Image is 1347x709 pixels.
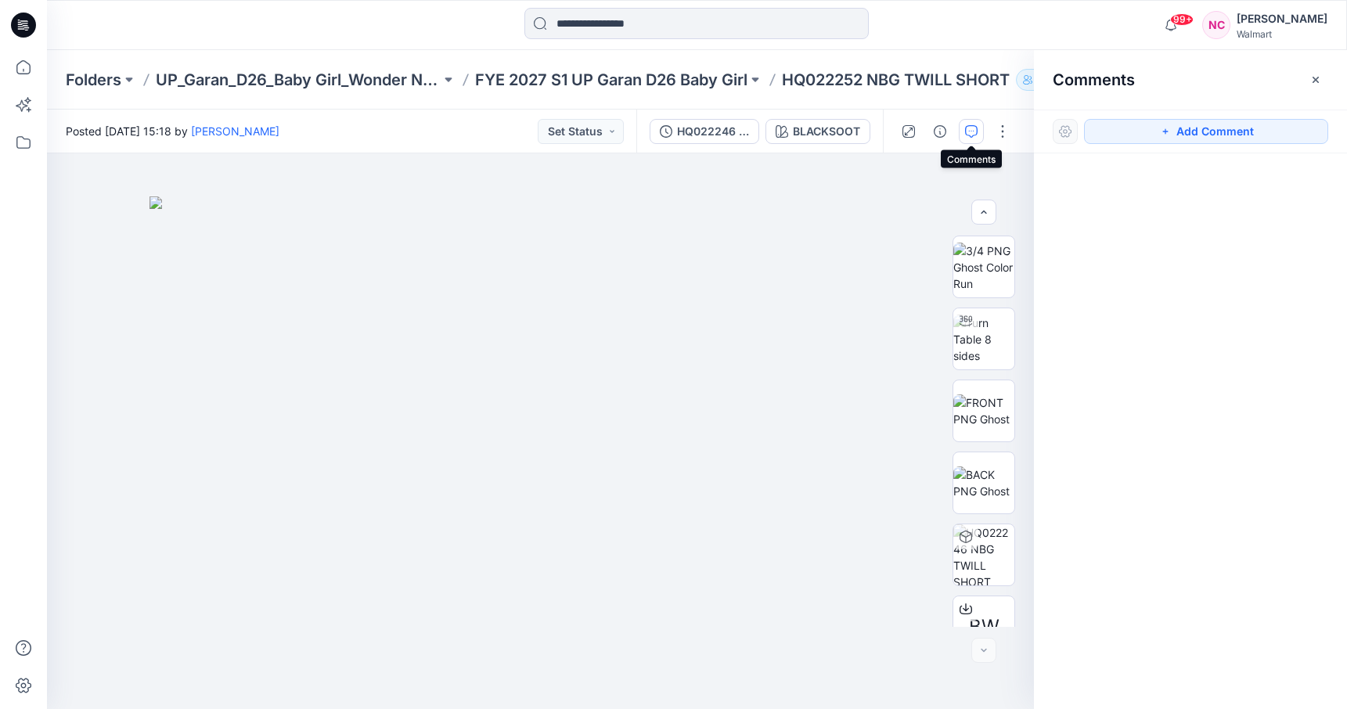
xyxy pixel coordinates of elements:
img: BACK PNG Ghost [953,466,1014,499]
img: HQ022246 NBG TWILL SHORT BLACKSOOT [953,524,1014,585]
img: 3/4 PNG Ghost Color Run [953,243,1014,292]
a: [PERSON_NAME] [191,124,279,138]
a: Folders [66,69,121,91]
p: HQ022252 NBG TWILL SHORT [782,69,1010,91]
div: NC [1202,11,1230,39]
img: eyJhbGciOiJIUzI1NiIsImtpZCI6IjAiLCJzbHQiOiJzZXMiLCJ0eXAiOiJKV1QifQ.eyJkYXRhIjp7InR5cGUiOiJzdG9yYW... [149,196,932,709]
span: Posted [DATE] 15:18 by [66,123,279,139]
span: BW [969,613,999,641]
button: Details [927,119,953,144]
button: BLACKSOOT [765,119,870,144]
h2: Comments [1053,70,1135,89]
img: FRONT PNG Ghost [953,394,1014,427]
a: UP_Garan_D26_Baby Girl_Wonder Nation [156,69,441,91]
div: Walmart [1237,28,1327,40]
div: HQ022246 NBG TWILL SHORT [677,123,749,140]
a: FYE 2027 S1 UP Garan D26 Baby Girl [475,69,747,91]
div: [PERSON_NAME] [1237,9,1327,28]
img: Turn Table 8 sides [953,315,1014,364]
button: HQ022246 NBG TWILL SHORT [650,119,759,144]
button: 33 [1016,69,1068,91]
span: 99+ [1170,13,1194,26]
button: Add Comment [1084,119,1328,144]
div: BLACKSOOT [793,123,860,140]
